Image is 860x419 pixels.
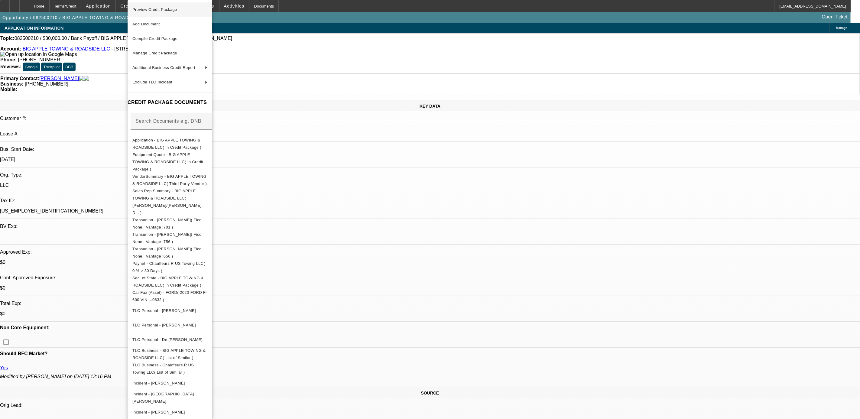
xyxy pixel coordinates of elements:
[132,276,204,287] span: Sec. of State - BIG APPLE TOWING & ROADSIDE LLC( In Credit Package )
[132,337,203,342] span: TLO Personal - De [PERSON_NAME]
[128,137,212,151] button: Application - BIG APPLE TOWING & ROADSIDE LLC( In Credit Package )
[128,260,212,274] button: Paynet - Chauffeurs R US Towing LLC( 0 % > 30 Days )
[128,231,212,245] button: Transunion - Fanjul, Jose( Fico: None | Vantage :756 )
[132,174,207,186] span: VendorSummary - BIG APPLE TOWING & ROADSIDE LLC( Third Party Vendor )
[132,392,194,404] span: Incident - [GEOGRAPHIC_DATA][PERSON_NAME]
[128,216,212,231] button: Transunion - Suncar, Travis( Fico: None | Vantage :701 )
[132,381,185,385] span: Incident - [PERSON_NAME]
[128,274,212,289] button: Sec. of State - BIG APPLE TOWING & ROADSIDE LLC( In Credit Package )
[128,151,212,173] button: Equipment Quote - BIG APPLE TOWING & ROADSIDE LLC( In Credit Package )
[132,348,206,360] span: TLO Business - BIG APPLE TOWING & ROADSIDE LLC( List of Similar )
[132,308,196,313] span: TLO Personal - [PERSON_NAME]
[128,187,212,216] button: Sales Rep Summary - BIG APPLE TOWING & ROADSIDE LLC( Higgins, Samuel/Fiumetto, D... )
[132,261,205,273] span: Paynet - Chauffeurs R US Towing LLC( 0 % > 30 Days )
[132,7,177,12] span: Preview Credit Package
[128,362,212,376] button: TLO Business - Chauffeurs R US Towing LLC( List of Similar )
[128,391,212,405] button: Incident - Fanjul, Jose
[132,290,207,302] span: Car Fax (Asset) - FORD( 2020 FORD F-600 VIN....0632 )
[128,347,212,362] button: TLO Business - BIG APPLE TOWING & ROADSIDE LLC( List of Similar )
[128,245,212,260] button: Transunion - De La Cruz, Robert( Fico: None | Vantage :656 )
[128,289,212,304] button: Car Fax (Asset) - FORD( 2020 FORD F-600 VIN....0632 )
[128,173,212,187] button: VendorSummary - BIG APPLE TOWING & ROADSIDE LLC( Third Party Vendor )
[132,138,201,150] span: Application - BIG APPLE TOWING & ROADSIDE LLC( In Credit Package )
[132,232,203,244] span: Transunion - [PERSON_NAME]( Fico: None | Vantage :756 )
[132,363,194,375] span: TLO Business - Chauffeurs R US Towing LLC( List of Similar )
[132,218,203,229] span: Transunion - [PERSON_NAME]( Fico: None | Vantage :701 )
[132,51,177,55] span: Manage Credit Package
[132,152,203,171] span: Equipment Quote - BIG APPLE TOWING & ROADSIDE LLC( In Credit Package )
[132,36,177,41] span: Compile Credit Package
[132,22,160,26] span: Add Document
[128,99,212,106] h4: CREDIT PACKAGE DOCUMENTS
[132,247,203,258] span: Transunion - [PERSON_NAME]( Fico: None | Vantage :656 )
[135,119,201,124] mat-label: Search Documents e.g. DNB
[132,410,185,414] span: Incident - [PERSON_NAME]
[132,323,196,327] span: TLO Personal - [PERSON_NAME]
[128,376,212,391] button: Incident - Suncar, Travis
[132,65,195,70] span: Additional Business Credit Report
[132,80,172,84] span: Exclude TLO Incident
[128,333,212,347] button: TLO Personal - De La Cruz, Robert
[128,318,212,333] button: TLO Personal - Suncar, Travis
[128,304,212,318] button: TLO Personal - Fanjul, Jose
[132,189,203,215] span: Sales Rep Summary - BIG APPLE TOWING & ROADSIDE LLC( [PERSON_NAME]/[PERSON_NAME], D... )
